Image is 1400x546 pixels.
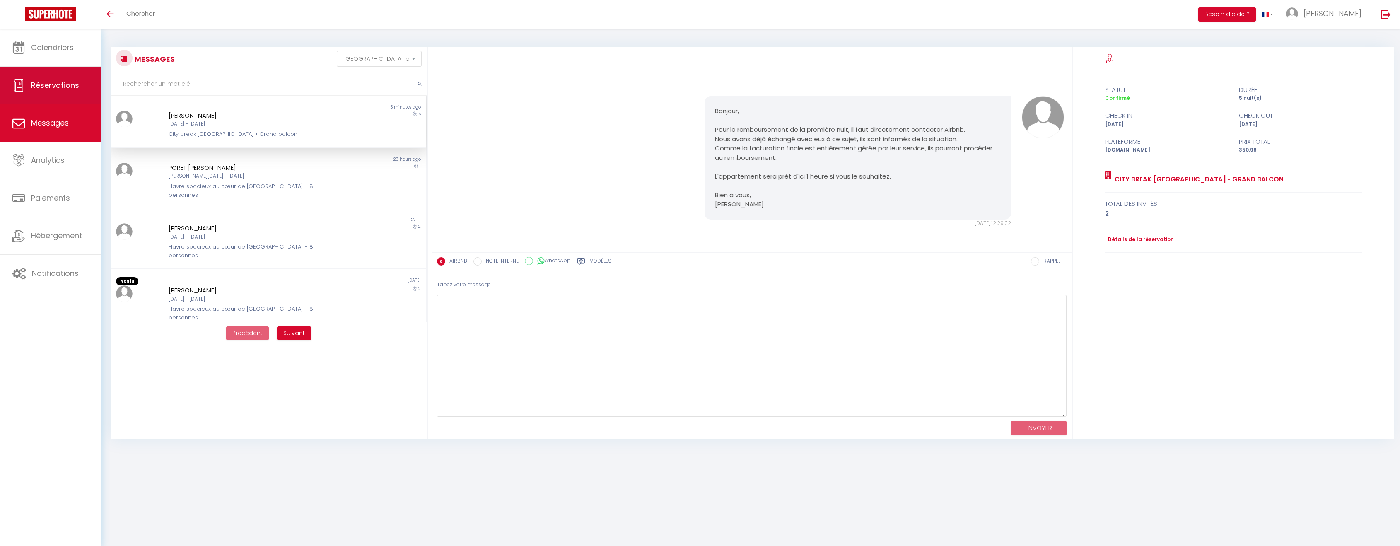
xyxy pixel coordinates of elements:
[1100,121,1233,128] div: [DATE]
[715,106,1001,209] pre: Bonjour, Pour le remboursement de la première nuit, il faut directement contacter Airbnb. Nous av...
[268,104,426,111] div: 5 minutes ago
[169,163,342,173] div: PORET [PERSON_NAME]
[283,329,305,337] span: Suivant
[169,243,342,260] div: Havre spacieux au cœur de [GEOGRAPHIC_DATA] - 8 personnes
[169,172,342,180] div: [PERSON_NAME][DATE] - [DATE]
[1233,121,1367,128] div: [DATE]
[1100,111,1233,121] div: check in
[1105,209,1362,219] div: 2
[268,277,426,285] div: [DATE]
[1011,421,1067,435] button: ENVOYER
[1100,85,1233,95] div: statut
[418,111,421,117] span: 5
[418,223,421,230] span: 2
[31,230,82,241] span: Hébergement
[277,326,311,341] button: Next
[1233,137,1367,147] div: Prix total
[445,257,467,266] label: AIRBNB
[116,163,133,179] img: ...
[169,233,342,241] div: [DATE] - [DATE]
[418,285,421,292] span: 2
[1100,146,1233,154] div: [DOMAIN_NAME]
[1105,199,1362,209] div: total des invités
[116,111,133,127] img: ...
[268,217,426,223] div: [DATE]
[1100,137,1233,147] div: Plateforme
[1303,8,1361,19] span: [PERSON_NAME]
[533,257,571,266] label: WhatsApp
[1233,111,1367,121] div: check out
[25,7,76,21] img: Super Booking
[1233,94,1367,102] div: 5 nuit(s)
[1233,85,1367,95] div: durée
[420,163,421,169] span: 1
[169,111,342,121] div: [PERSON_NAME]
[126,9,155,18] span: Chercher
[111,72,427,96] input: Rechercher un mot clé
[169,120,342,128] div: [DATE] - [DATE]
[116,277,138,285] span: Non lu
[1381,9,1391,19] img: logout
[32,268,79,278] span: Notifications
[437,275,1067,295] div: Tapez votre message
[482,257,519,266] label: NOTE INTERNE
[1286,7,1298,20] img: ...
[31,42,74,53] span: Calendriers
[116,285,133,302] img: ...
[1233,146,1367,154] div: 350.98
[169,305,342,322] div: Havre spacieux au cœur de [GEOGRAPHIC_DATA] - 8 personnes
[169,130,342,138] div: City break [GEOGRAPHIC_DATA] • Grand balcon
[31,155,65,165] span: Analytics
[232,329,263,337] span: Précédent
[133,50,175,68] h3: MESSAGES
[1105,236,1174,244] a: Détails de la réservation
[31,118,69,128] span: Messages
[589,257,611,268] label: Modèles
[226,326,269,341] button: Previous
[1039,257,1060,266] label: RAPPEL
[705,220,1011,227] div: [DATE] 12:29:02
[169,223,342,233] div: [PERSON_NAME]
[31,80,79,90] span: Réservations
[1198,7,1256,22] button: Besoin d'aide ?
[169,182,342,199] div: Havre spacieux au cœur de [GEOGRAPHIC_DATA] - 8 personnes
[1105,94,1130,101] span: Confirmé
[1022,96,1064,138] img: ...
[169,285,342,295] div: [PERSON_NAME]
[31,193,70,203] span: Paiements
[116,223,133,240] img: ...
[268,156,426,163] div: 23 hours ago
[169,295,342,303] div: [DATE] - [DATE]
[1112,174,1284,184] a: City break [GEOGRAPHIC_DATA] • Grand balcon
